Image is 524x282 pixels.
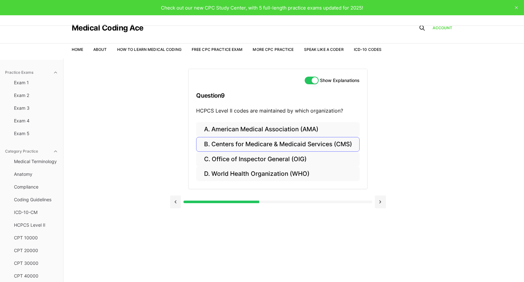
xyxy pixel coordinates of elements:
a: Free CPC Practice Exam [192,47,243,52]
span: Exam 3 [14,105,58,111]
span: Exam 5 [14,130,58,137]
span: Compliance [14,184,58,190]
button: Exam 3 [11,103,61,113]
button: Exam 2 [11,90,61,100]
button: CPT 20000 [11,245,61,256]
span: ICD-10-CM [14,209,58,216]
span: Exam 4 [14,118,58,124]
h3: Question 9 [196,86,359,105]
span: Anatomy [14,171,58,177]
button: Exam 1 [11,78,61,88]
span: CPT 20000 [14,247,58,254]
button: Category Practice [3,146,61,156]
a: Home [72,47,83,52]
button: C. Office of Inspector General (OIG) [196,152,359,167]
button: HCPCS Level II [11,220,61,230]
button: B. Centers for Medicare & Medicaid Services (CMS) [196,137,359,152]
a: About [93,47,107,52]
button: Exam 5 [11,128,61,139]
span: CPT 40000 [14,273,58,279]
span: Exam 1 [14,79,58,86]
button: Medical Terminology [11,156,61,167]
label: Show Explanations [320,78,360,83]
button: CPT 30000 [11,258,61,268]
span: Check out our new CPC Study Center, with 5 full-length practice exams updated for 2025! [161,5,363,11]
button: D. World Health Organization (WHO) [196,167,359,182]
a: More CPC Practice [253,47,294,52]
a: Speak Like a Coder [304,47,344,52]
a: Account [433,25,453,31]
button: A. American Medical Association (AMA) [196,122,359,137]
button: CPT 10000 [11,233,61,243]
button: Coding Guidelines [11,195,61,205]
span: CPT 10000 [14,235,58,241]
button: Anatomy [11,169,61,179]
span: HCPCS Level II [14,222,58,228]
button: Compliance [11,182,61,192]
p: HCPCS Level II codes are maintained by which organization? [196,107,359,114]
button: ICD-10-CM [11,207,61,217]
button: CPT 40000 [11,271,61,281]
a: ICD-10 Codes [354,47,381,52]
button: Practice Exams [3,67,61,78]
span: Coding Guidelines [14,196,58,203]
span: Medical Terminology [14,158,58,165]
a: How to Learn Medical Coding [117,47,182,52]
span: CPT 30000 [14,260,58,266]
a: Medical Coding Ace [72,24,143,32]
span: Exam 2 [14,92,58,99]
button: close [511,3,521,13]
button: Exam 4 [11,116,61,126]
